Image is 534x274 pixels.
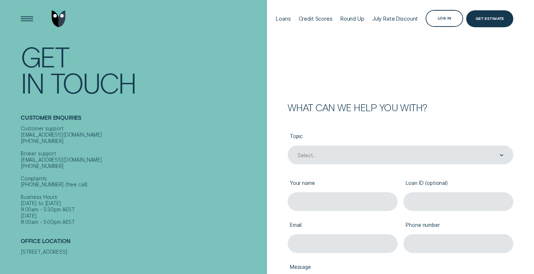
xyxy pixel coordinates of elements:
[426,10,463,27] button: Log in
[21,43,264,96] h1: Get In Touch
[21,249,264,255] div: [STREET_ADDRESS]
[288,175,398,192] label: Your name
[403,175,513,192] label: Loan ID (optional)
[276,15,291,22] div: Loans
[403,217,513,234] label: Phone number
[372,15,418,22] div: July Rate Discount
[21,70,44,96] div: In
[52,10,66,27] img: Wisr
[21,115,264,126] h2: Customer Enquiries
[21,238,264,249] h2: Office Location
[299,15,333,22] div: Credit Scores
[21,126,264,225] div: Customer support [EMAIL_ADDRESS][DOMAIN_NAME] [PHONE_NUMBER] Broker support [EMAIL_ADDRESS][DOMAI...
[288,103,513,112] h2: What can we help you with?
[288,217,398,234] label: Email
[298,152,316,158] div: Select...
[288,129,513,146] label: Topic
[340,15,364,22] div: Round Up
[21,43,69,70] div: Get
[51,70,136,96] div: Touch
[466,10,513,27] a: Get Estimate
[18,10,35,27] button: Open Menu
